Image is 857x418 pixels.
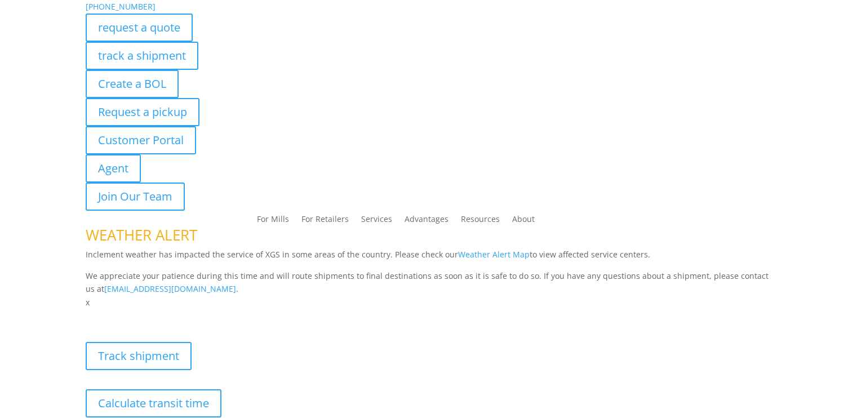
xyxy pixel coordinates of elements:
a: Customer Portal [86,126,196,154]
p: x [86,296,771,309]
a: Create a BOL [86,70,179,98]
p: Inclement weather has impacted the service of XGS in some areas of the country. Please check our ... [86,248,771,269]
a: [PHONE_NUMBER] [86,1,156,12]
a: Resources [461,215,500,228]
a: Join Our Team [86,183,185,211]
a: Agent [86,154,141,183]
a: request a quote [86,14,193,42]
a: track a shipment [86,42,198,70]
a: About [512,215,535,228]
a: Calculate transit time [86,389,221,417]
span: WEATHER ALERT [86,225,197,245]
a: For Mills [257,215,289,228]
a: Track shipment [86,342,192,370]
a: Advantages [405,215,449,228]
a: [EMAIL_ADDRESS][DOMAIN_NAME] [104,283,236,294]
a: Services [361,215,392,228]
b: Visibility, transparency, and control for your entire supply chain. [86,311,337,322]
a: For Retailers [301,215,349,228]
a: Request a pickup [86,98,199,126]
a: Weather Alert Map [458,249,530,260]
p: We appreciate your patience during this time and will route shipments to final destinations as so... [86,269,771,296]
